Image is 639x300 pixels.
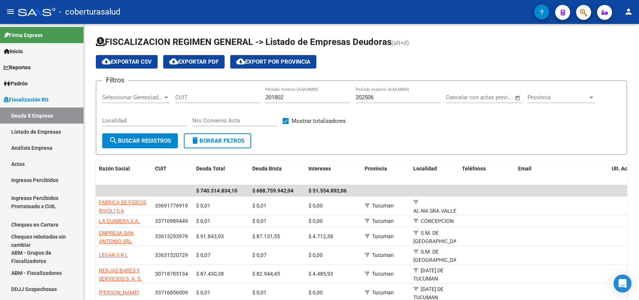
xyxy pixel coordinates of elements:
[191,136,200,145] mat-icon: delete
[308,166,331,172] span: Intereses
[99,218,140,224] span: LA QUIMERA S.A.
[191,137,244,144] span: Borrar Filtros
[193,161,249,185] datatable-header-cell: Deuda Total
[102,94,163,101] span: Seleccionar Gerenciador
[169,57,178,66] mat-icon: cloud_download
[196,218,210,224] span: $ 0,01
[392,39,409,46] span: (alt+d)
[4,79,28,88] span: Padrón
[413,230,464,245] span: S.M. DE [GEOGRAPHIC_DATA]
[362,161,410,185] datatable-header-cell: Provincia
[527,94,588,101] span: Provincia
[308,203,323,209] span: $ 0,00
[196,203,210,209] span: $ 0,01
[252,218,267,224] span: $ 0,01
[292,116,346,125] span: Mostrar totalizadores
[99,252,128,258] span: LEGAR S R L
[184,133,251,148] button: Borrar Filtros
[308,252,323,258] span: $ 0,00
[612,166,632,172] span: Ult. Acta
[614,275,632,293] div: Open Intercom Messenger
[308,188,347,194] span: $ 51.554.892,06
[230,55,316,69] button: Export por Provincia
[249,161,305,185] datatable-header-cell: Deuda Bruta
[410,161,459,185] datatable-header-cell: Localidad
[515,161,609,185] datatable-header-cell: Email
[163,55,225,69] button: Exportar PDF
[372,290,394,296] span: Tucuman
[109,137,171,144] span: Buscar Registros
[196,166,225,172] span: Deuda Total
[413,208,456,214] span: AL.NA.SRA.VALLE
[413,166,437,172] span: Localidad
[102,75,128,85] h3: Filtros
[252,233,280,239] span: $ 87.131,55
[372,233,394,239] span: Tucuman
[252,271,280,277] span: $ 82.944,45
[459,161,515,185] datatable-header-cell: Teléfonos
[96,161,152,185] datatable-header-cell: Razón Social
[236,58,310,65] span: Export por Provincia
[102,133,178,148] button: Buscar Registros
[4,96,49,104] span: Fiscalización RG
[372,252,394,258] span: Tucuman
[4,31,43,39] span: Firma Express
[102,57,111,66] mat-icon: cloud_download
[99,290,139,296] span: [PERSON_NAME]
[59,4,120,20] span: - coberturasalud
[99,199,146,214] span: FABRICA DE FIDEOS RIVOLI S A
[4,63,31,72] span: Reportes
[252,188,293,194] span: $ 688.759.942,04
[155,290,188,296] span: 33716856009
[196,252,210,258] span: $ 0,07
[99,267,142,282] span: NERJAS BARES Y SERVICIOS S. A. S.
[196,271,224,277] span: $ 87.430,38
[155,166,167,172] span: CUIT
[96,37,392,47] span: FISCALIZACION REGIMEN GENERAL -> Listado de Empresas Deudoras
[252,290,267,296] span: $ 0,01
[155,218,188,224] span: 33710989449
[6,7,15,16] mat-icon: menu
[196,188,237,194] span: $ 740.314.834,10
[196,290,210,296] span: $ 0,01
[152,161,193,185] datatable-header-cell: CUIT
[462,166,486,172] span: Teléfonos
[252,166,282,172] span: Deuda Bruta
[421,218,454,224] span: CONCEPCION
[99,230,134,245] span: EMPRESA SAN ANTONIO SRL
[102,58,152,65] span: Exportar CSV
[4,47,23,55] span: Inicio
[196,233,224,239] span: $ 91.843,93
[308,233,333,239] span: $ 4.712,38
[236,57,245,66] mat-icon: cloud_download
[169,58,219,65] span: Exportar PDF
[413,267,444,282] span: [DATE] DE TUCUMAN
[252,203,267,209] span: $ 0,01
[413,249,464,263] span: S.M. DE [GEOGRAPHIC_DATA]
[305,161,362,185] datatable-header-cell: Intereses
[308,290,323,296] span: $ 0,00
[513,94,522,102] button: Open calendar
[155,233,188,239] span: 33613293979
[96,55,158,69] button: Exportar CSV
[155,271,188,277] span: 30718785134
[372,218,394,224] span: Tucuman
[155,203,188,209] span: 33691776919
[109,136,118,145] mat-icon: search
[372,271,394,277] span: Tucuman
[99,166,130,172] span: Razón Social
[252,252,267,258] span: $ 0,07
[365,166,387,172] span: Provincia
[624,7,633,16] mat-icon: person
[372,203,394,209] span: Tucuman
[308,271,333,277] span: $ 4.485,93
[308,218,323,224] span: $ 0,00
[518,166,532,172] span: Email
[155,252,188,258] span: 33631520729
